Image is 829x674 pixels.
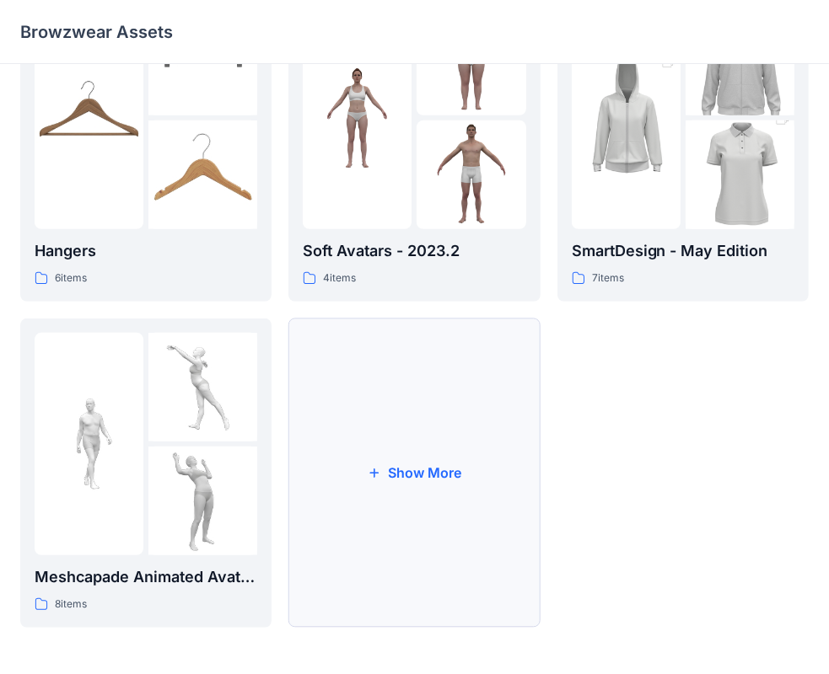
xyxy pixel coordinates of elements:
[686,94,794,257] img: folder 3
[323,270,356,287] p: 4 items
[417,120,525,229] img: folder 3
[35,389,143,498] img: folder 1
[148,447,257,555] img: folder 3
[303,63,412,172] img: folder 1
[288,318,540,628] button: Show More
[35,63,143,172] img: folder 1
[148,120,257,229] img: folder 3
[35,239,257,263] p: Hangers
[303,239,525,263] p: Soft Avatars - 2023.2
[35,565,257,589] p: Meshcapade Animated Avatars
[148,333,257,441] img: folder 2
[20,318,272,628] a: folder 1folder 2folder 3Meshcapade Animated Avatars8items
[55,270,87,287] p: 6 items
[20,20,173,44] p: Browzwear Assets
[55,596,87,613] p: 8 items
[592,270,624,287] p: 7 items
[572,239,794,263] p: SmartDesign - May Edition
[572,36,681,200] img: folder 1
